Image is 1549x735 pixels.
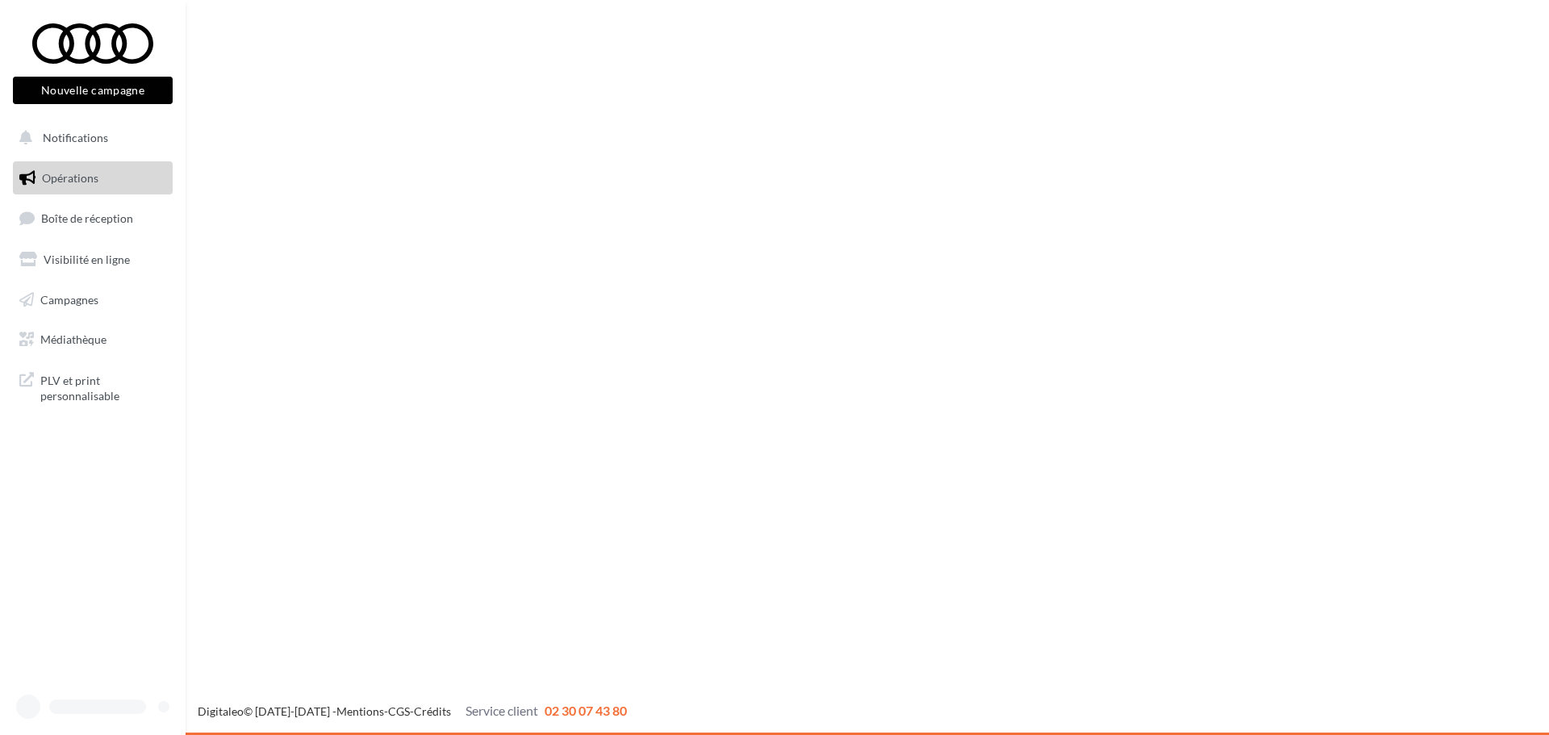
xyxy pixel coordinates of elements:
span: Opérations [42,171,98,185]
span: 02 30 07 43 80 [545,703,627,718]
span: Service client [466,703,538,718]
a: Visibilité en ligne [10,243,176,277]
span: © [DATE]-[DATE] - - - [198,704,627,718]
span: Notifications [43,131,108,144]
a: Médiathèque [10,323,176,357]
a: Mentions [336,704,384,718]
span: Boîte de réception [41,211,133,225]
a: Digitaleo [198,704,244,718]
a: Opérations [10,161,176,195]
a: Campagnes [10,283,176,317]
a: Boîte de réception [10,201,176,236]
a: PLV et print personnalisable [10,363,176,411]
button: Notifications [10,121,169,155]
span: Médiathèque [40,332,106,346]
a: CGS [388,704,410,718]
span: Campagnes [40,292,98,306]
a: Crédits [414,704,451,718]
button: Nouvelle campagne [13,77,173,104]
span: PLV et print personnalisable [40,370,166,404]
span: Visibilité en ligne [44,253,130,266]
